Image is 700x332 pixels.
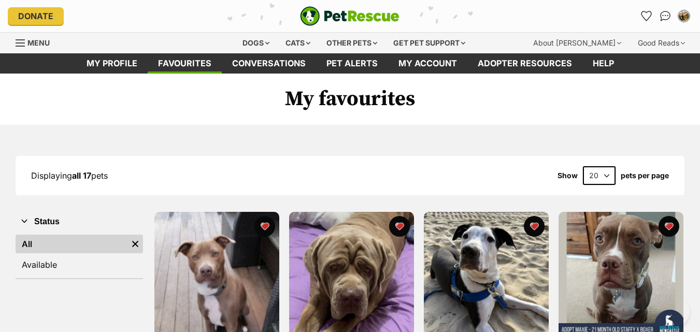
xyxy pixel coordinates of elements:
[631,33,692,53] div: Good Reads
[278,33,318,53] div: Cats
[8,7,64,25] a: Donate
[72,170,91,181] strong: all 17
[386,33,473,53] div: Get pet support
[27,38,50,47] span: Menu
[388,53,467,74] a: My account
[16,235,127,253] a: All
[679,11,689,21] img: Annika Morrison profile pic
[659,216,679,237] button: favourite
[582,53,624,74] a: Help
[127,235,143,253] a: Remove filter
[16,215,143,228] button: Status
[526,33,628,53] div: About [PERSON_NAME]
[300,6,399,26] img: logo-e224e6f780fb5917bec1dbf3a21bbac754714ae5b6737aabdf751b685950b380.svg
[638,8,692,24] ul: Account quick links
[16,233,143,278] div: Status
[76,53,148,74] a: My profile
[235,33,277,53] div: Dogs
[638,8,655,24] a: Favourites
[254,216,275,237] button: favourite
[16,33,57,51] a: Menu
[16,255,143,274] a: Available
[467,53,582,74] a: Adopter resources
[31,170,108,181] span: Displaying pets
[300,6,399,26] a: PetRescue
[389,216,410,237] button: favourite
[319,33,384,53] div: Other pets
[222,53,316,74] a: conversations
[621,171,669,180] label: pets per page
[657,8,674,24] a: Conversations
[660,11,671,21] img: chat-41dd97257d64d25036548639549fe6c8038ab92f7586957e7f3b1b290dea8141.svg
[148,53,222,74] a: Favourites
[316,53,388,74] a: Pet alerts
[635,296,690,327] iframe: Help Scout Beacon - Open
[558,171,578,180] span: Show
[524,216,545,237] button: favourite
[676,8,692,24] button: My account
